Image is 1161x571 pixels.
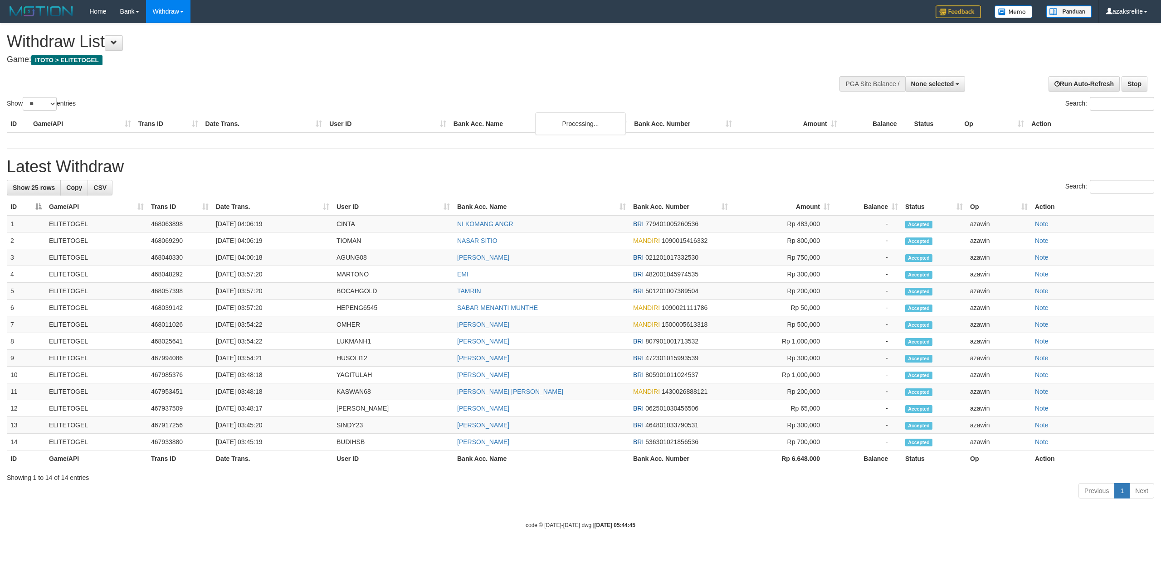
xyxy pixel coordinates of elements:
[834,316,902,333] td: -
[645,438,698,445] span: Copy 536301021856536 to clipboard
[7,350,45,367] td: 9
[45,367,147,383] td: ELITETOGEL
[147,316,212,333] td: 468011026
[834,300,902,316] td: -
[732,383,834,400] td: Rp 200,000
[966,316,1031,333] td: azawin
[7,450,45,467] th: ID
[147,350,212,367] td: 467994086
[633,354,644,362] span: BRI
[45,350,147,367] td: ELITETOGEL
[457,354,509,362] a: [PERSON_NAME]
[7,5,76,18] img: MOTION_logo.png
[1035,421,1049,429] a: Note
[905,355,932,363] span: Accepted
[7,300,45,316] td: 6
[905,237,932,245] span: Accepted
[333,367,454,383] td: YAGITULAH
[966,300,1031,316] td: azawin
[834,333,902,350] td: -
[732,367,834,383] td: Rp 1,000,000
[7,400,45,417] td: 12
[333,417,454,434] td: SINDY23
[633,438,644,445] span: BRI
[966,283,1031,300] td: azawin
[834,383,902,400] td: -
[732,215,834,232] td: Rp 483,000
[457,321,509,328] a: [PERSON_NAME]
[645,405,698,412] span: Copy 062501030456506 to clipboard
[147,232,212,249] td: 468069290
[905,288,932,295] span: Accepted
[326,116,450,132] th: User ID
[7,215,45,232] td: 1
[1031,450,1154,467] th: Action
[839,76,905,92] div: PGA Site Balance /
[450,116,630,132] th: Bank Acc. Name
[936,5,981,18] img: Feedback.jpg
[457,220,513,227] a: NI KOMANG ANGR
[905,338,932,346] span: Accepted
[1035,237,1049,244] a: Note
[212,215,333,232] td: [DATE] 04:06:19
[7,55,765,64] h4: Game:
[7,232,45,249] td: 2
[7,283,45,300] td: 5
[212,400,333,417] td: [DATE] 03:48:17
[966,215,1031,232] td: azawin
[633,405,644,412] span: BRI
[732,350,834,367] td: Rp 300,000
[7,266,45,283] td: 4
[212,300,333,316] td: [DATE] 03:57:20
[535,112,626,135] div: Processing...
[633,371,644,378] span: BRI
[1065,180,1154,194] label: Search:
[45,266,147,283] td: ELITETOGEL
[457,405,509,412] a: [PERSON_NAME]
[457,371,509,378] a: [PERSON_NAME]
[629,198,732,215] th: Bank Acc. Number: activate to sort column ascending
[905,405,932,413] span: Accepted
[732,400,834,417] td: Rp 65,000
[333,350,454,367] td: HUSOLI12
[633,237,660,244] span: MANDIRI
[212,232,333,249] td: [DATE] 04:06:19
[732,283,834,300] td: Rp 200,000
[1035,321,1049,328] a: Note
[1035,271,1049,278] a: Note
[333,400,454,417] td: [PERSON_NAME]
[834,215,902,232] td: -
[23,97,57,111] select: Showentries
[905,271,932,279] span: Accepted
[45,417,147,434] td: ELITETOGEL
[905,422,932,430] span: Accepted
[7,434,45,450] td: 14
[1065,97,1154,111] label: Search:
[135,116,202,132] th: Trans ID
[841,116,911,132] th: Balance
[457,254,509,261] a: [PERSON_NAME]
[147,434,212,450] td: 467933880
[834,417,902,434] td: -
[633,321,660,328] span: MANDIRI
[45,316,147,333] td: ELITETOGEL
[333,383,454,400] td: KASWAN68
[45,400,147,417] td: ELITETOGEL
[333,266,454,283] td: MARTONO
[45,434,147,450] td: ELITETOGEL
[147,300,212,316] td: 468039142
[633,338,644,345] span: BRI
[1114,483,1130,498] a: 1
[1035,338,1049,345] a: Note
[732,316,834,333] td: Rp 500,000
[633,421,644,429] span: BRI
[7,333,45,350] td: 8
[212,283,333,300] td: [DATE] 03:57:20
[333,450,454,467] th: User ID
[905,254,932,262] span: Accepted
[1129,483,1154,498] a: Next
[633,271,644,278] span: BRI
[966,383,1031,400] td: azawin
[662,388,707,395] span: Copy 1430026888121 to clipboard
[633,388,660,395] span: MANDIRI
